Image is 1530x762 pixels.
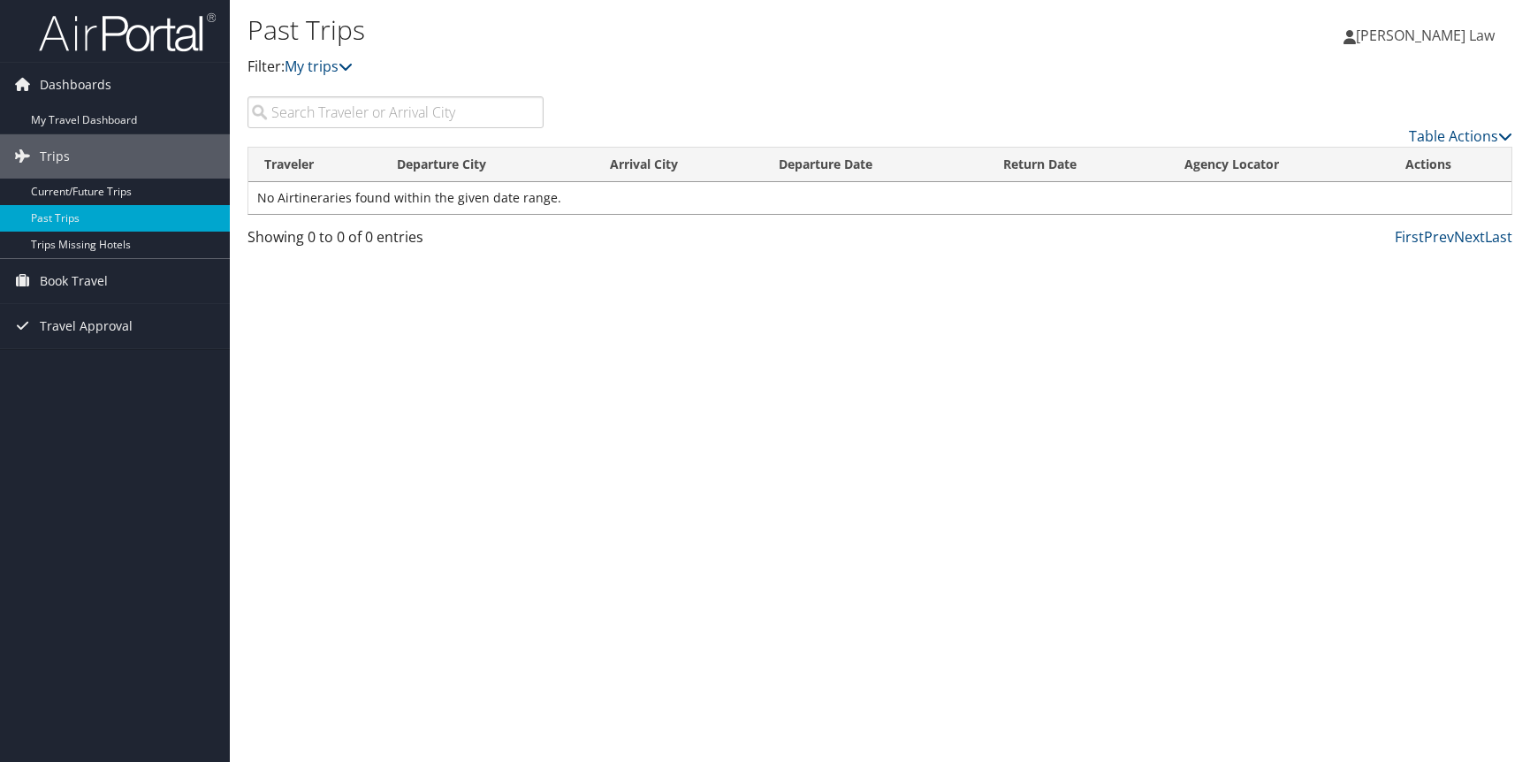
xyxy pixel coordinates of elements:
th: Actions [1389,148,1511,182]
th: Departure Date: activate to sort column ascending [763,148,987,182]
a: [PERSON_NAME] Law [1344,9,1512,62]
th: Agency Locator: activate to sort column ascending [1168,148,1389,182]
span: Trips [40,134,70,179]
a: Last [1485,227,1512,247]
a: First [1395,227,1424,247]
th: Arrival City: activate to sort column ascending [594,148,763,182]
p: Filter: [247,56,1091,79]
th: Traveler: activate to sort column ascending [248,148,381,182]
h1: Past Trips [247,11,1091,49]
a: Next [1454,227,1485,247]
th: Return Date: activate to sort column ascending [987,148,1168,182]
span: Book Travel [40,259,108,303]
img: airportal-logo.png [39,11,216,53]
a: Table Actions [1409,126,1512,146]
th: Departure City: activate to sort column ascending [381,148,595,182]
span: Dashboards [40,63,111,107]
span: [PERSON_NAME] Law [1356,26,1495,45]
td: No Airtineraries found within the given date range. [248,182,1511,214]
span: Travel Approval [40,304,133,348]
div: Showing 0 to 0 of 0 entries [247,226,544,256]
a: Prev [1424,227,1454,247]
a: My trips [285,57,353,76]
input: Search Traveler or Arrival City [247,96,544,128]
